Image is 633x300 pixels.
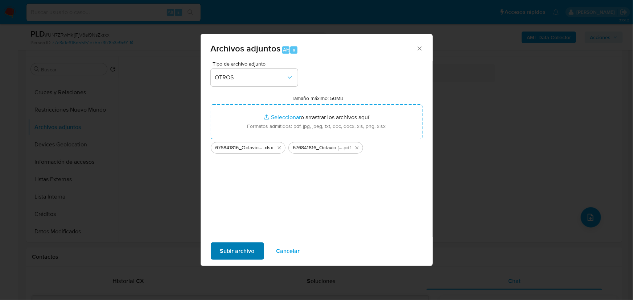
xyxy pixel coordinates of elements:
span: 676841816_Octavio [PERSON_NAME] Martinez_Sep25 [293,144,343,151]
button: OTROS [211,69,298,86]
span: Tipo de archivo adjunto [213,61,300,66]
span: .xlsx [264,144,274,151]
span: Cancelar [276,243,300,259]
span: 676841816_Octavio [PERSON_NAME] Martinez_Sep25 [215,144,264,151]
button: Subir archivo [211,242,264,260]
span: Archivos adjuntos [211,42,281,55]
span: Alt [283,46,289,53]
button: Cancelar [267,242,309,260]
label: Tamaño máximo: 50MB [292,95,344,101]
button: Eliminar 676841816_Octavio Hernandez Martinez_Sep25.xlsx [275,143,284,152]
span: a [293,46,295,53]
button: Eliminar 676841816_Octavio Hernandez Martinez_Sep25.pdf [353,143,361,152]
span: .pdf [343,144,351,151]
span: OTROS [215,74,286,81]
span: Subir archivo [220,243,255,259]
button: Cerrar [416,45,423,51]
ul: Archivos seleccionados [211,139,423,154]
